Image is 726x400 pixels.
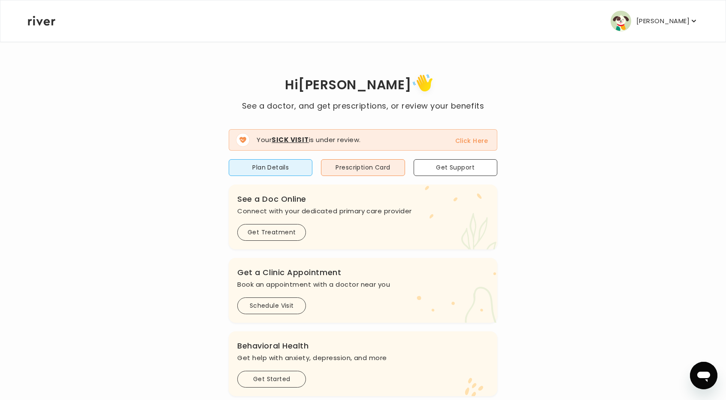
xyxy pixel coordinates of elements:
[237,205,489,217] p: Connect with your dedicated primary care provider
[237,352,489,364] p: Get help with anxiety, depression, and more
[272,135,309,144] strong: Sick Visit
[237,279,489,291] p: Book an appointment with a doctor near you
[611,11,631,31] img: user avatar
[455,136,488,146] button: Click Here
[636,15,690,27] p: [PERSON_NAME]
[237,371,306,388] button: Get Started
[414,159,497,176] button: Get Support
[237,224,306,241] button: Get Treatment
[229,159,312,176] button: Plan Details
[237,297,306,314] button: Schedule Visit
[237,193,489,205] h3: See a Doc Online
[242,71,484,100] h1: Hi [PERSON_NAME]
[237,340,489,352] h3: Behavioral Health
[257,135,360,145] p: Your is under review.
[611,11,698,31] button: user avatar[PERSON_NAME]
[242,100,484,112] p: See a doctor, and get prescriptions, or review your benefits
[690,362,717,389] iframe: Button to launch messaging window
[237,267,489,279] h3: Get a Clinic Appointment
[321,159,405,176] button: Prescription Card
